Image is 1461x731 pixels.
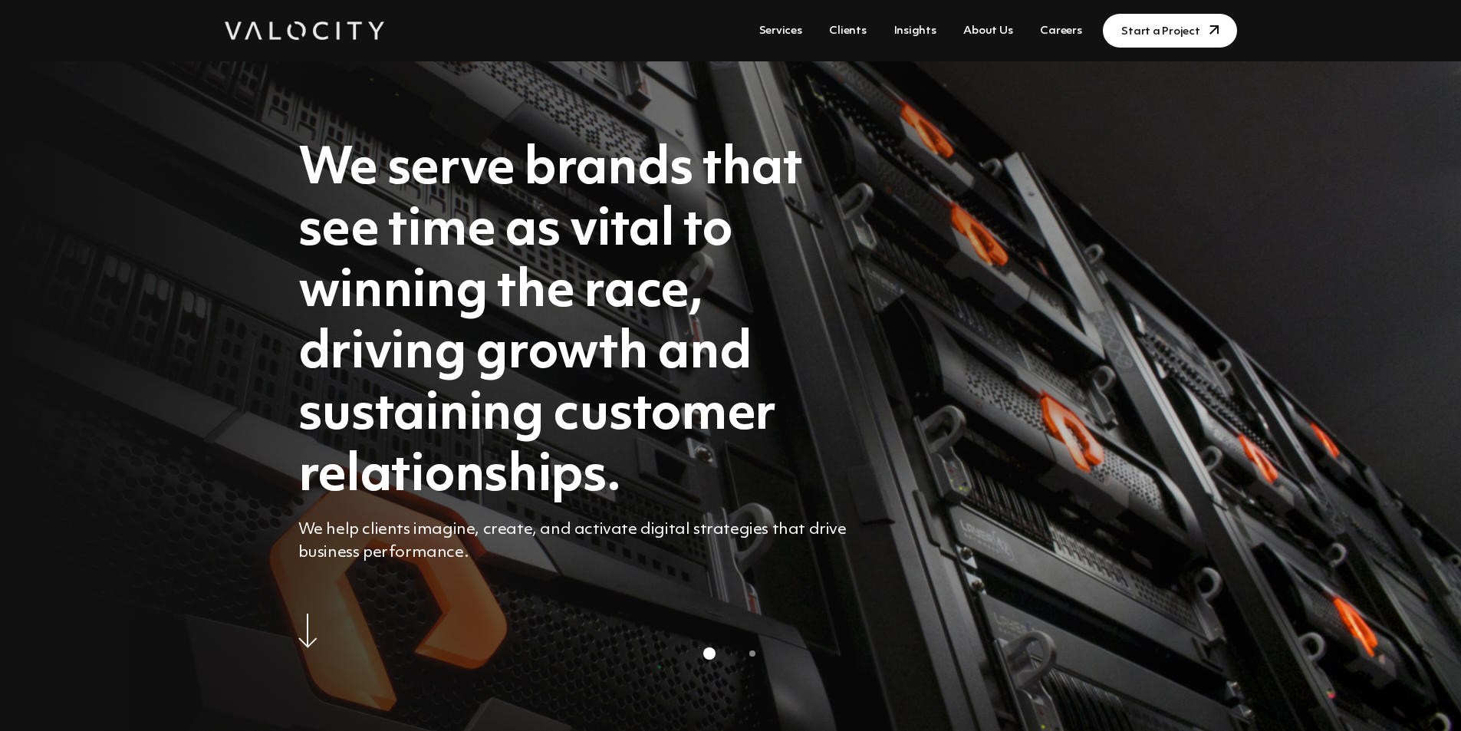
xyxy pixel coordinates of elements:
[298,519,867,565] p: We help clients imagine, create, and activate digital strategies that drive business performance.
[225,21,384,40] img: Valocity Digital
[298,139,867,507] h1: We serve brands that see time as vital to winning the race, driving growth and sustaining custome...
[753,17,808,45] a: Services
[888,17,943,45] a: Insights
[957,17,1018,45] a: About Us
[823,17,872,45] a: Clients
[1103,14,1236,48] a: Start a Project
[1034,17,1088,45] a: Careers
